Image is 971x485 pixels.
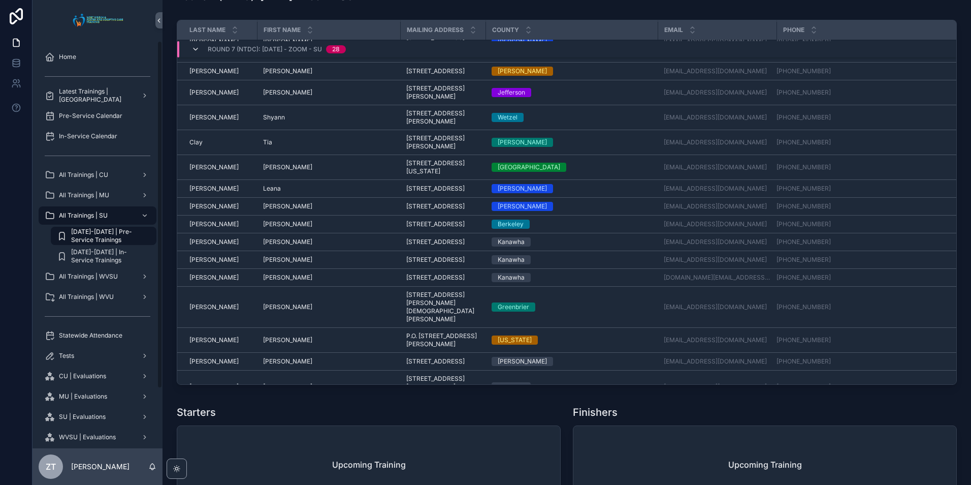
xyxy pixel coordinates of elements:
a: [PERSON_NAME] [189,88,251,97]
a: [EMAIL_ADDRESS][DOMAIN_NAME] [664,202,767,210]
a: [PERSON_NAME] [492,357,652,366]
span: Pre-Service Calendar [59,112,122,120]
a: [STREET_ADDRESS] [406,67,479,75]
a: [PERSON_NAME] [263,303,394,311]
a: [PHONE_NUMBER] [776,185,944,193]
a: [PHONE_NUMBER] [776,383,944,391]
a: [PERSON_NAME] [189,336,251,344]
a: [PHONE_NUMBER] [776,138,831,146]
a: [PHONE_NUMBER] [776,67,831,75]
span: [STREET_ADDRESS] [406,185,465,193]
a: [EMAIL_ADDRESS][DOMAIN_NAME] [664,238,770,246]
a: [PHONE_NUMBER] [776,138,944,146]
span: Latest Trainings | [GEOGRAPHIC_DATA] [59,87,133,104]
a: Leana [263,185,394,193]
span: [PERSON_NAME] [263,336,312,344]
a: [EMAIL_ADDRESS][DOMAIN_NAME] [664,336,770,344]
a: Tests [39,347,156,365]
span: [STREET_ADDRESS][PERSON_NAME][PERSON_NAME] [406,375,479,399]
p: [PERSON_NAME] [71,462,130,472]
a: [EMAIL_ADDRESS][DOMAIN_NAME] [664,220,770,228]
span: [PERSON_NAME] [263,67,312,75]
span: [STREET_ADDRESS][PERSON_NAME] [406,134,479,150]
span: Round 7 (NTDC): [DATE] - Zoom - SU [208,45,322,53]
span: Shyann [263,113,285,122]
span: MU | Evaluations [59,392,107,401]
span: Phone [783,26,804,34]
span: [PERSON_NAME] [263,163,312,171]
a: Kanawha [492,273,652,282]
a: [STREET_ADDRESS] [406,256,479,264]
a: [EMAIL_ADDRESS][DOMAIN_NAME] [664,220,767,228]
a: All Trainings | WVSU [39,267,156,286]
span: [PERSON_NAME] [189,220,239,228]
span: Tia [263,138,272,146]
a: [PERSON_NAME] [263,274,394,282]
a: [PERSON_NAME] [492,184,652,193]
span: [PERSON_NAME] [189,383,239,391]
span: [STREET_ADDRESS] [406,274,465,282]
a: [GEOGRAPHIC_DATA] [492,163,652,172]
a: [PHONE_NUMBER] [776,220,831,228]
div: Jefferson [498,88,525,97]
div: Berkeley [498,220,524,229]
a: [PHONE_NUMBER] [776,113,944,122]
span: [PERSON_NAME] [263,238,312,246]
a: [STREET_ADDRESS][US_STATE] [406,159,479,175]
a: [PHONE_NUMBER] [776,113,831,122]
a: [STREET_ADDRESS][PERSON_NAME] [406,109,479,126]
span: All Trainings | WVSU [59,272,118,281]
a: [PERSON_NAME] [263,357,394,366]
a: [PERSON_NAME] [189,274,251,282]
a: [PERSON_NAME] [189,202,251,210]
div: Kanawha [498,255,525,264]
a: [PERSON_NAME] [189,383,251,391]
a: [PERSON_NAME] [189,238,251,246]
a: [EMAIL_ADDRESS][DOMAIN_NAME] [664,88,770,97]
a: [PHONE_NUMBER] [776,202,944,210]
a: [PHONE_NUMBER] [776,163,831,171]
span: Last Name [189,26,225,34]
a: Kanawha [492,255,652,264]
div: Kanawha [498,273,525,282]
span: [PERSON_NAME] [189,185,239,193]
a: [PERSON_NAME] [263,256,394,264]
span: All Trainings | CU [59,171,108,179]
div: [PERSON_NAME] [498,184,547,193]
span: [PERSON_NAME] [189,113,239,122]
a: [STREET_ADDRESS] [406,202,479,210]
span: SU | Evaluations [59,413,106,421]
a: Clay [189,138,251,146]
a: Wetzel [492,113,652,122]
a: [EMAIL_ADDRESS][DOMAIN_NAME] [664,113,770,122]
a: [PERSON_NAME] [189,185,251,193]
span: [PERSON_NAME] [189,274,239,282]
a: [EMAIL_ADDRESS][DOMAIN_NAME] [664,67,767,75]
a: [EMAIL_ADDRESS][DOMAIN_NAME] [664,238,767,246]
a: [EMAIL_ADDRESS][DOMAIN_NAME] [664,357,767,366]
a: [STREET_ADDRESS] [406,357,479,366]
div: Wetzel [498,113,517,122]
a: [PHONE_NUMBER] [776,357,944,366]
h2: Upcoming Training [728,459,802,471]
a: [EMAIL_ADDRESS][DOMAIN_NAME] [664,256,770,264]
a: [PHONE_NUMBER] [776,88,831,97]
a: [PHONE_NUMBER] [776,274,944,282]
span: P.O. [STREET_ADDRESS][PERSON_NAME] [406,332,479,348]
span: [DATE]-[DATE] | In-Service Trainings [71,248,146,264]
a: [PHONE_NUMBER] [776,88,944,97]
a: [PERSON_NAME] [263,383,394,391]
span: [PERSON_NAME] [263,202,312,210]
a: [PHONE_NUMBER] [776,202,831,210]
a: [PHONE_NUMBER] [776,274,831,282]
h2: Upcoming Training [332,459,406,471]
div: Kanawha [498,382,525,391]
a: [PHONE_NUMBER] [776,220,944,228]
div: [US_STATE] [498,336,532,345]
a: [EMAIL_ADDRESS][DOMAIN_NAME] [664,303,767,311]
span: [STREET_ADDRESS] [406,357,465,366]
h1: Starters [177,405,216,419]
a: [PHONE_NUMBER] [776,238,831,246]
a: [EMAIL_ADDRESS][DOMAIN_NAME] [664,88,767,97]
